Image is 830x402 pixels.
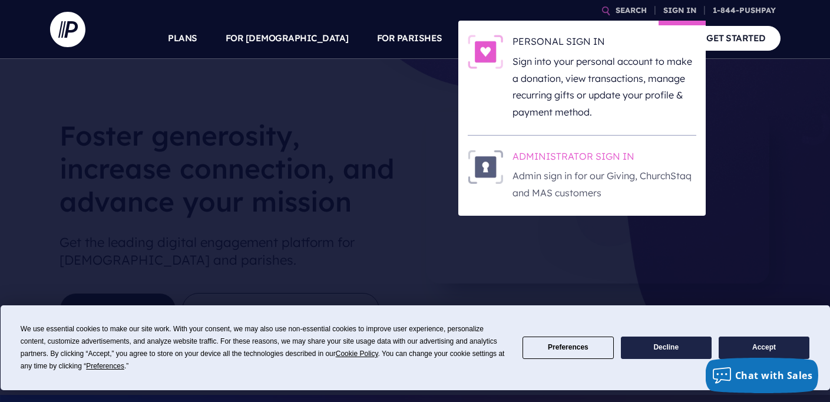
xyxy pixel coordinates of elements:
[168,18,197,59] a: PLANS
[468,150,696,202] a: ADMINISTRATOR SIGN IN - Illustration ADMINISTRATOR SIGN IN Admin sign in for our Giving, ChurchSt...
[719,337,809,360] button: Accept
[620,18,664,59] a: COMPANY
[21,323,508,373] div: We use essential cookies to make our site work. With your consent, we may also use non-essential ...
[512,53,696,121] p: Sign into your personal account to make a donation, view transactions, manage recurring gifts or ...
[468,150,503,184] img: ADMINISTRATOR SIGN IN - Illustration
[226,18,349,59] a: FOR [DEMOGRAPHIC_DATA]
[86,362,124,370] span: Preferences
[692,26,781,50] a: GET STARTED
[621,337,712,360] button: Decline
[1,305,830,390] div: Cookie Consent Prompt
[523,337,613,360] button: Preferences
[551,18,592,59] a: EXPLORE
[468,35,696,121] a: PERSONAL SIGN IN - Illustration PERSONAL SIGN IN Sign into your personal account to make a donati...
[336,350,378,358] span: Cookie Policy
[512,150,696,167] h6: ADMINISTRATOR SIGN IN
[735,369,813,382] span: Chat with Sales
[706,358,819,393] button: Chat with Sales
[468,35,503,69] img: PERSONAL SIGN IN - Illustration
[512,167,696,202] p: Admin sign in for our Giving, ChurchStaq and MAS customers
[377,18,442,59] a: FOR PARISHES
[512,35,696,52] h6: PERSONAL SIGN IN
[471,18,523,59] a: SOLUTIONS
